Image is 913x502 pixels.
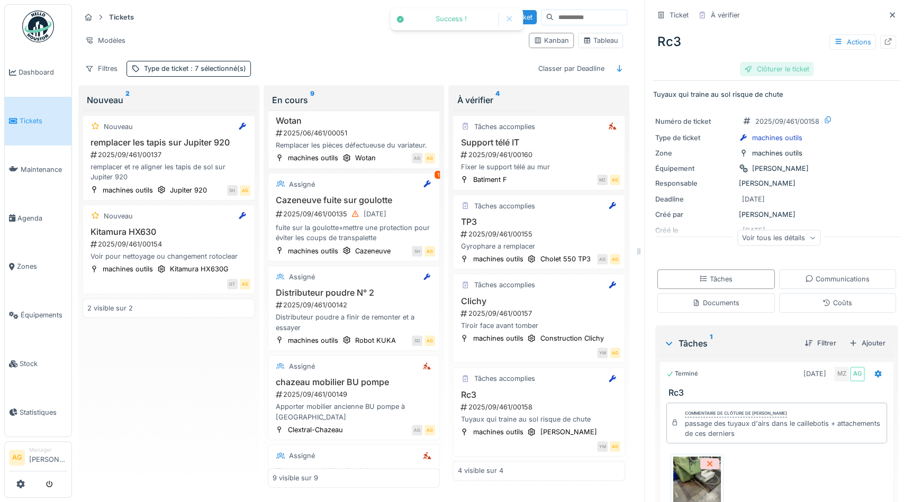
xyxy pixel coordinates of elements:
div: Deadline [655,194,735,204]
div: Voir pour nettoyage ou changement rotoclear [87,251,250,261]
div: Coûts [822,298,852,308]
div: AG [412,153,422,163]
div: 2025/09/461/00154 [89,239,250,249]
div: Créé par [655,209,735,220]
a: Zones [5,242,71,291]
span: Stock [20,359,67,369]
div: 4 visible sur 4 [457,466,503,476]
a: Agenda [5,194,71,242]
div: Voir tous les détails [737,230,820,245]
div: AG [240,185,250,196]
div: Clextral-Chazeau [288,425,343,435]
div: AG [610,254,620,264]
span: Statistiques [20,407,67,417]
div: Tâches accomplies [474,280,535,290]
div: AG [424,246,435,257]
div: Rc3 [653,28,900,56]
h3: Distributeur poudre N° 2 [273,288,436,298]
div: 1 [435,171,442,179]
div: Distributeur poudre a finir de remonter et a essayer [273,312,436,332]
div: AG [412,425,422,435]
h3: Wotan [273,116,436,126]
div: Assigné [289,451,315,461]
span: Maintenance [21,165,67,175]
div: Assigné [289,272,315,282]
div: 2025/09/461/00155 [459,229,620,239]
h3: Travaux mobilier Ondaine [273,467,436,477]
div: Tâches accomplies [474,201,535,211]
div: machines outils [473,254,523,264]
div: Kanban [534,35,569,45]
div: Wotan [355,153,376,163]
div: Nouveau [87,94,251,106]
div: MZ [597,175,608,185]
div: Communications [805,274,870,284]
div: 2025/09/461/00142 [275,300,436,310]
h3: Rc3 [457,390,620,400]
div: 2025/09/461/00158 [755,116,819,126]
a: Tickets [5,97,71,145]
div: AG [850,367,865,381]
div: Terminé [666,369,698,378]
div: AG [597,254,608,264]
div: [DATE] [742,194,765,204]
h3: Support télé IT [457,138,620,148]
a: Maintenance [5,145,71,194]
div: 2025/09/461/00135 [275,207,436,221]
div: Kitamura HX630G [170,264,229,274]
div: Type de ticket [655,133,735,143]
div: [PERSON_NAME] [655,178,898,188]
div: Tâches [664,337,796,350]
div: Documents [692,298,739,308]
div: Remplacer les pièces défectueuse du variateur. [273,140,436,150]
span: Tickets [20,116,67,126]
span: Équipements [21,310,67,320]
div: machines outils [473,427,523,437]
div: En cours [272,94,436,106]
a: Dashboard [5,48,71,97]
div: Classer par Deadline [534,61,609,76]
img: Badge_color-CXgf-gQk.svg [22,11,54,42]
li: AG [9,450,25,466]
div: MZ [834,367,849,381]
div: Gyrophare a remplacer [457,241,620,251]
div: Manager [29,446,67,454]
div: Cholet 550 TP3 [540,254,590,264]
div: AG [424,335,435,346]
div: Ajouter [845,336,890,350]
div: Type de ticket [144,63,246,74]
div: À vérifier [711,10,740,20]
div: Assigné [289,361,315,371]
div: passage des tuyaux d'airs dans le caillebotis + attachements de ces derniers [685,418,882,439]
h3: Cazeneuve fuite sur goulotte [273,195,436,205]
div: [PERSON_NAME] [540,427,596,437]
div: 2025/09/461/00158 [459,402,620,412]
h3: TP3 [457,217,620,227]
h3: Clichy [457,296,620,306]
div: AG [424,425,435,435]
p: Tuyaux qui traine au sol risque de chute [653,89,900,99]
div: machines outils [752,148,802,158]
h3: chazeau mobilier BU pompe [273,377,436,387]
div: Cazeneuve [355,246,391,256]
div: Nouveau [104,211,133,221]
div: SH [412,246,422,257]
div: AG [424,153,435,163]
div: Responsable [655,178,735,188]
span: Agenda [17,213,67,223]
div: Équipement [655,163,735,174]
div: 2025/09/461/00160 [459,150,620,160]
div: 9 visible sur 9 [273,473,318,483]
sup: 2 [125,94,130,106]
div: Nouveau [104,122,133,132]
div: Tiroir face avant tomber [457,321,620,331]
div: [PERSON_NAME] [752,163,809,174]
div: Numéro de ticket [655,116,735,126]
div: Commentaire de clôture de [PERSON_NAME] [685,410,787,417]
div: Filtrer [800,336,840,350]
div: Actions [829,34,876,50]
h3: Rc3 [668,388,889,398]
div: machines outils [288,335,338,345]
strong: Tickets [105,12,138,22]
div: AG [240,279,250,289]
